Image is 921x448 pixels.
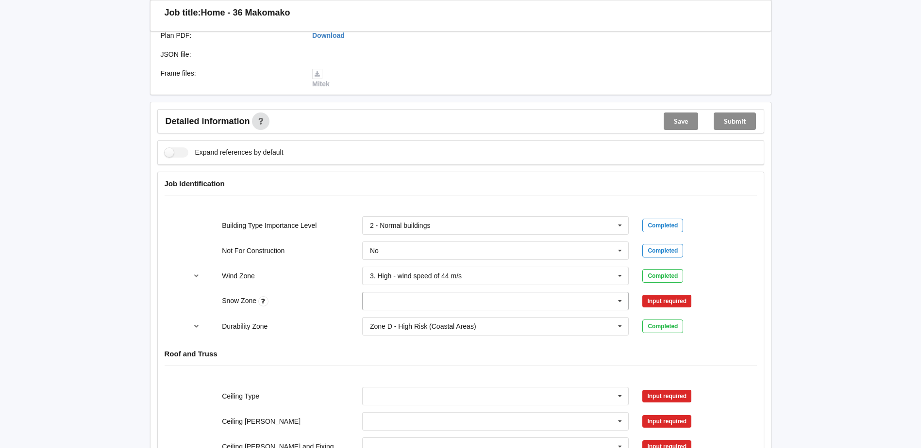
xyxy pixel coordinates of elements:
[154,31,306,40] div: Plan PDF :
[166,117,250,126] span: Detailed information
[222,247,285,255] label: Not For Construction
[222,392,259,400] label: Ceiling Type
[165,179,757,188] h4: Job Identification
[187,267,206,285] button: reference-toggle
[222,272,255,280] label: Wind Zone
[642,295,691,307] div: Input required
[165,349,757,358] h4: Roof and Truss
[370,247,379,254] div: No
[312,69,330,88] a: Mitek
[642,219,683,232] div: Completed
[165,147,284,158] label: Expand references by default
[222,417,301,425] label: Ceiling [PERSON_NAME]
[222,297,258,304] label: Snow Zone
[154,68,306,89] div: Frame files :
[370,323,476,330] div: Zone D - High Risk (Coastal Areas)
[201,7,290,18] h3: Home - 36 Makomako
[642,415,691,428] div: Input required
[642,320,683,333] div: Completed
[370,222,431,229] div: 2 - Normal buildings
[154,49,306,59] div: JSON file :
[642,269,683,283] div: Completed
[222,322,268,330] label: Durability Zone
[312,32,345,39] a: Download
[370,272,462,279] div: 3. High - wind speed of 44 m/s
[642,390,691,402] div: Input required
[222,222,317,229] label: Building Type Importance Level
[187,318,206,335] button: reference-toggle
[642,244,683,257] div: Completed
[165,7,201,18] h3: Job title:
